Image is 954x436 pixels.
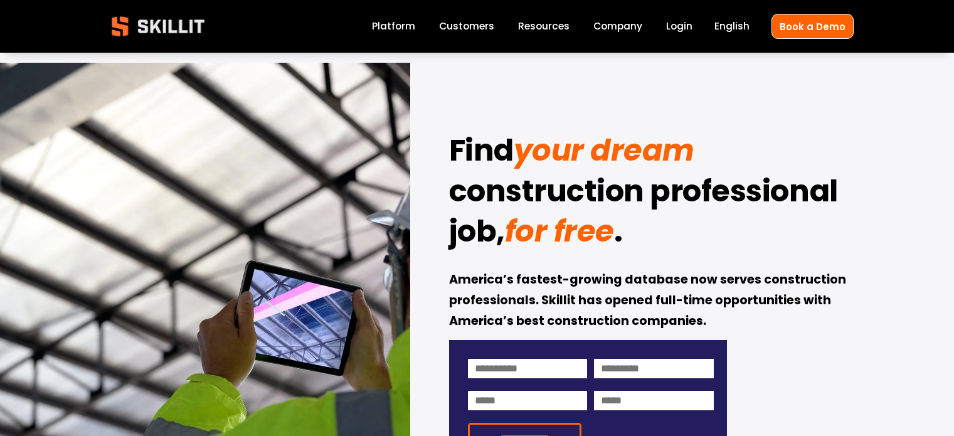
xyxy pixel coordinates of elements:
em: your dream [514,129,694,171]
strong: America’s fastest-growing database now serves construction professionals. Skillit has opened full... [449,270,849,332]
a: Customers [439,18,494,35]
strong: Find [449,127,514,179]
img: Skillit [101,8,215,45]
div: language picker [714,18,750,35]
strong: construction professional job, [449,168,844,260]
a: Company [593,18,642,35]
span: English [714,19,750,33]
a: Platform [372,18,415,35]
span: Resources [518,19,570,33]
em: for free [505,210,614,252]
a: Login [666,18,692,35]
a: Book a Demo [771,14,854,38]
strong: . [614,208,623,260]
a: folder dropdown [518,18,570,35]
